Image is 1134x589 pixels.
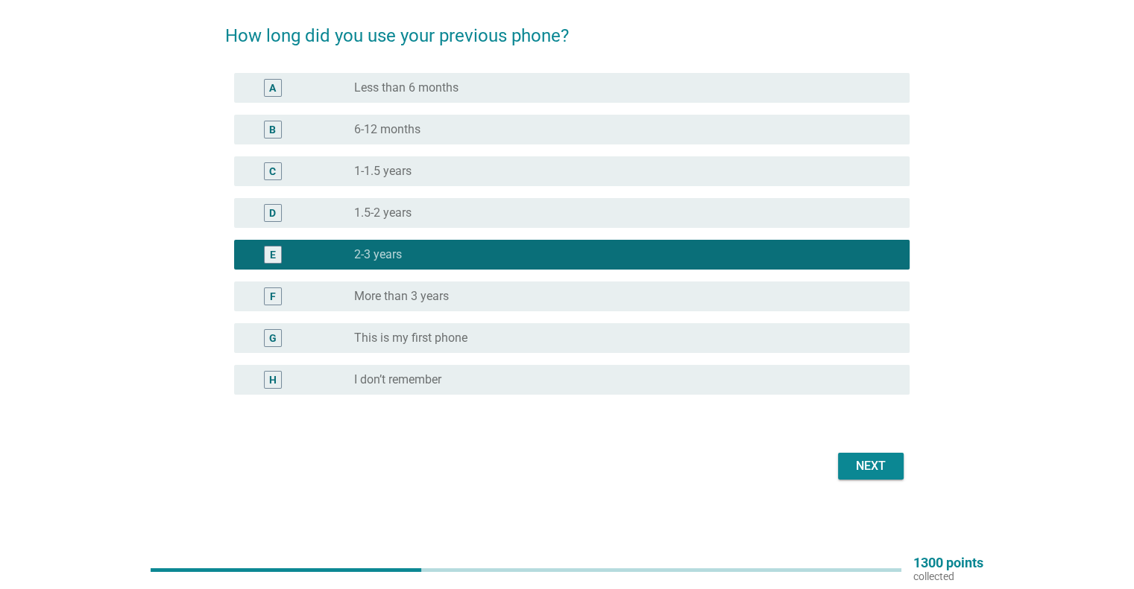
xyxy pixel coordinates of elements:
p: collected [913,570,983,583]
label: 1-1.5 years [354,164,412,179]
label: 2-3 years [354,247,402,262]
label: More than 3 years [354,289,449,304]
label: I don’t remember [354,372,441,387]
h2: How long did you use your previous phone? [225,7,910,49]
div: D [269,206,276,221]
button: Next [838,453,904,480]
div: E [270,247,276,263]
label: 1.5-2 years [354,206,412,220]
div: H [269,372,277,388]
div: A [269,80,276,96]
label: 6-12 months [354,122,420,137]
label: This is my first phone [354,331,467,346]
div: Next [850,457,892,475]
div: F [270,289,276,305]
div: C [269,164,276,179]
label: Less than 6 months [354,80,459,95]
div: B [269,122,276,138]
p: 1300 points [913,556,983,570]
div: G [269,331,277,346]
